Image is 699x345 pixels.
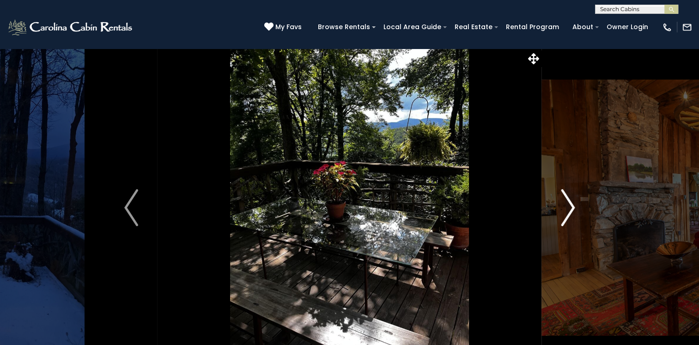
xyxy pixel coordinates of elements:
[124,189,138,226] img: arrow
[450,20,497,34] a: Real Estate
[379,20,446,34] a: Local Area Guide
[275,22,302,32] span: My Favs
[602,20,653,34] a: Owner Login
[264,22,304,32] a: My Favs
[313,20,375,34] a: Browse Rentals
[561,189,575,226] img: arrow
[662,22,672,32] img: phone-regular-white.png
[682,22,692,32] img: mail-regular-white.png
[568,20,598,34] a: About
[501,20,564,34] a: Rental Program
[7,18,135,37] img: White-1-2.png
